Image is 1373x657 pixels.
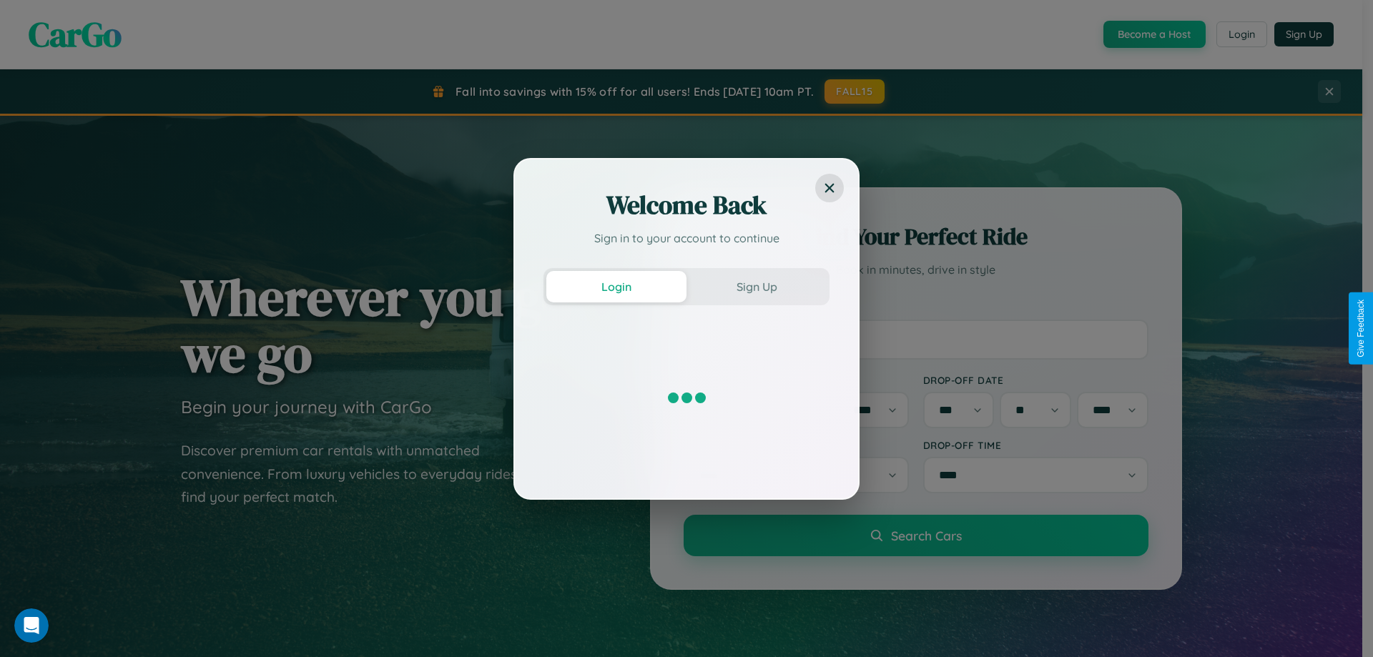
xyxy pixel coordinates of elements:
p: Sign in to your account to continue [543,229,830,247]
h2: Welcome Back [543,188,830,222]
button: Login [546,271,686,302]
button: Sign Up [686,271,827,302]
iframe: Intercom live chat [14,608,49,643]
div: Give Feedback [1356,300,1366,357]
